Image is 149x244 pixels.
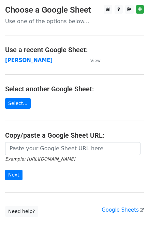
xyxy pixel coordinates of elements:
a: Select... [5,98,31,109]
h4: Select another Google Sheet: [5,85,144,93]
a: Need help? [5,206,38,217]
small: Example: [URL][DOMAIN_NAME] [5,156,75,162]
h3: Choose a Google Sheet [5,5,144,15]
a: Google Sheets [102,207,144,213]
h4: Copy/paste a Google Sheet URL: [5,131,144,139]
a: [PERSON_NAME] [5,57,53,63]
p: Use one of the options below... [5,18,144,25]
small: View [90,58,101,63]
input: Paste your Google Sheet URL here [5,142,140,155]
input: Next [5,170,23,180]
a: View [84,57,101,63]
h4: Use a recent Google Sheet: [5,46,144,54]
